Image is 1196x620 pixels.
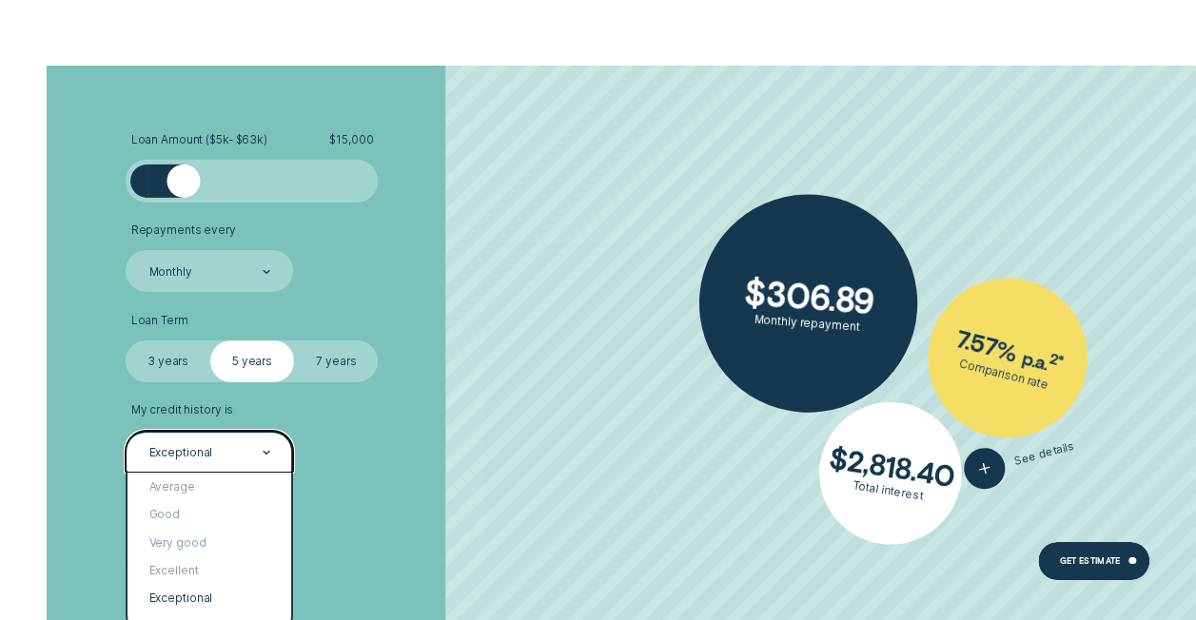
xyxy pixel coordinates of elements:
button: See details [959,426,1078,494]
div: Exceptional [149,446,213,460]
label: 5 years [210,340,294,382]
label: 3 years [126,340,209,382]
span: Loan Amount ( $5k - $63k ) [131,133,267,147]
span: See details [1012,439,1075,468]
span: Repayments every [131,223,236,238]
div: Monthly [149,265,192,280]
div: Exceptional [127,585,291,612]
a: Get Estimate [1038,542,1149,580]
div: Very good [127,529,291,556]
label: 7 years [294,340,378,382]
span: $ 15,000 [329,133,373,147]
div: Average [127,473,291,500]
span: My credit history is [131,403,234,417]
div: Good [127,501,291,529]
span: Loan Term [131,314,188,328]
div: Excellent [127,557,291,585]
